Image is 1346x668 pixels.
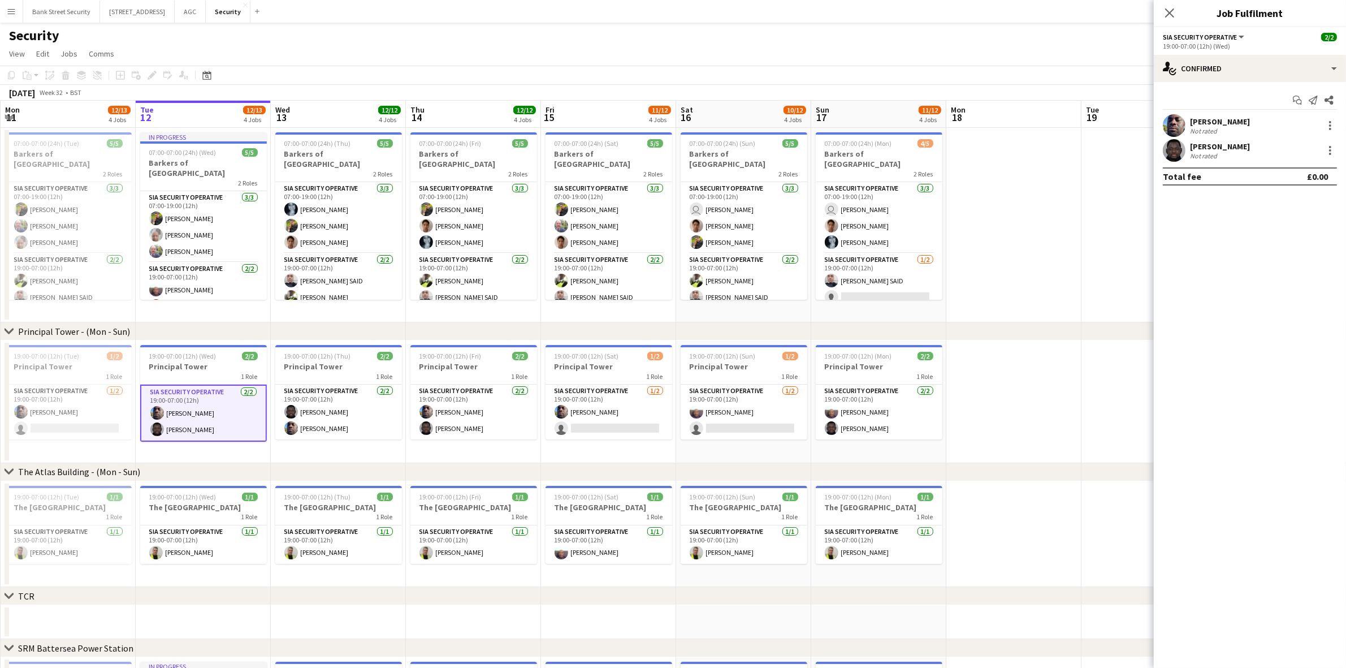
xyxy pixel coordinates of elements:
[816,345,942,439] div: 19:00-07:00 (12h) (Mon)2/2Principal Tower1 RoleSIA Security Operative2/219:00-07:00 (12h)[PERSON_...
[410,182,537,253] app-card-role: SIA Security Operative3/307:00-19:00 (12h)[PERSON_NAME][PERSON_NAME][PERSON_NAME]
[919,115,941,124] div: 4 Jobs
[681,182,807,253] app-card-role: SIA Security Operative3/307:00-19:00 (12h) [PERSON_NAME][PERSON_NAME][PERSON_NAME]
[140,191,267,262] app-card-role: SIA Security Operative3/307:00-19:00 (12h)[PERSON_NAME][PERSON_NAME][PERSON_NAME]
[374,170,393,178] span: 2 Roles
[825,139,892,148] span: 07:00-07:00 (24h) (Mon)
[512,139,528,148] span: 5/5
[275,345,402,439] div: 19:00-07:00 (12h) (Thu)2/2Principal Tower1 RoleSIA Security Operative2/219:00-07:00 (12h)[PERSON_...
[140,132,267,300] app-job-card: In progress07:00-07:00 (24h) (Wed)5/5Barkers of [GEOGRAPHIC_DATA]2 RolesSIA Security Operative3/3...
[275,525,402,564] app-card-role: SIA Security Operative1/119:00-07:00 (12h)[PERSON_NAME]
[1084,111,1099,124] span: 19
[681,502,807,512] h3: The [GEOGRAPHIC_DATA]
[951,105,966,115] span: Mon
[5,486,132,564] div: 19:00-07:00 (12h) (Tue)1/1The [GEOGRAPHIC_DATA]1 RoleSIA Security Operative1/119:00-07:00 (12h)[P...
[917,493,933,501] span: 1/1
[36,49,49,59] span: Edit
[555,493,619,501] span: 19:00-07:00 (12h) (Sat)
[779,170,798,178] span: 2 Roles
[546,105,555,115] span: Fri
[546,345,672,439] app-job-card: 19:00-07:00 (12h) (Sat)1/2Principal Tower1 RoleSIA Security Operative1/219:00-07:00 (12h)[PERSON_...
[274,111,290,124] span: 13
[690,352,756,360] span: 19:00-07:00 (12h) (Sun)
[546,525,672,564] app-card-role: SIA Security Operative1/119:00-07:00 (12h)[PERSON_NAME]
[681,132,807,300] app-job-card: 07:00-07:00 (24h) (Sun)5/5Barkers of [GEOGRAPHIC_DATA]2 RolesSIA Security Operative3/307:00-19:00...
[239,179,258,187] span: 2 Roles
[1321,33,1337,41] span: 2/2
[106,372,123,381] span: 1 Role
[949,111,966,124] span: 18
[275,253,402,308] app-card-role: SIA Security Operative2/219:00-07:00 (12h)[PERSON_NAME] SAID[PERSON_NAME]
[140,132,267,141] div: In progress
[60,49,77,59] span: Jobs
[14,139,80,148] span: 07:00-07:00 (24h) (Tue)
[23,1,100,23] button: Bank Street Security
[275,105,290,115] span: Wed
[512,352,528,360] span: 2/2
[5,46,29,61] a: View
[681,105,693,115] span: Sat
[275,149,402,169] h3: Barkers of [GEOGRAPHIC_DATA]
[275,486,402,564] app-job-card: 19:00-07:00 (12h) (Thu)1/1The [GEOGRAPHIC_DATA]1 RoleSIA Security Operative1/119:00-07:00 (12h)[P...
[1163,33,1237,41] span: SIA Security Operative
[419,139,482,148] span: 07:00-07:00 (24h) (Fri)
[690,493,756,501] span: 19:00-07:00 (12h) (Sun)
[546,149,672,169] h3: Barkers of [GEOGRAPHIC_DATA]
[647,372,663,381] span: 1 Role
[816,361,942,372] h3: Principal Tower
[377,493,393,501] span: 1/1
[243,106,266,114] span: 12/13
[5,105,20,115] span: Mon
[816,132,942,300] app-job-card: 07:00-07:00 (24h) (Mon)4/5Barkers of [GEOGRAPHIC_DATA]2 RolesSIA Security Operative3/307:00-19:00...
[681,345,807,439] app-job-card: 19:00-07:00 (12h) (Sun)1/2Principal Tower1 RoleSIA Security Operative1/219:00-07:00 (12h)[PERSON_...
[9,27,59,44] h1: Security
[377,352,393,360] span: 2/2
[410,502,537,512] h3: The [GEOGRAPHIC_DATA]
[546,132,672,300] app-job-card: 07:00-07:00 (24h) (Sat)5/5Barkers of [GEOGRAPHIC_DATA]2 RolesSIA Security Operative3/307:00-19:00...
[107,139,123,148] span: 5/5
[647,352,663,360] span: 1/2
[546,486,672,564] app-job-card: 19:00-07:00 (12h) (Sat)1/1The [GEOGRAPHIC_DATA]1 RoleSIA Security Operative1/119:00-07:00 (12h)[P...
[917,512,933,521] span: 1 Role
[514,115,535,124] div: 4 Jobs
[681,486,807,564] app-job-card: 19:00-07:00 (12h) (Sun)1/1The [GEOGRAPHIC_DATA]1 RoleSIA Security Operative1/119:00-07:00 (12h)[P...
[1190,127,1219,135] div: Not rated
[917,372,933,381] span: 1 Role
[410,132,537,300] div: 07:00-07:00 (24h) (Fri)5/5Barkers of [GEOGRAPHIC_DATA]2 RolesSIA Security Operative3/307:00-19:00...
[140,158,267,178] h3: Barkers of [GEOGRAPHIC_DATA]
[1163,33,1246,41] button: SIA Security Operative
[681,149,807,169] h3: Barkers of [GEOGRAPHIC_DATA]
[555,352,619,360] span: 19:00-07:00 (12h) (Sat)
[140,345,267,442] div: 19:00-07:00 (12h) (Wed)2/2Principal Tower1 RoleSIA Security Operative2/219:00-07:00 (12h)[PERSON_...
[546,502,672,512] h3: The [GEOGRAPHIC_DATA]
[647,512,663,521] span: 1 Role
[100,1,175,23] button: [STREET_ADDRESS]
[37,88,66,97] span: Week 32
[816,525,942,564] app-card-role: SIA Security Operative1/119:00-07:00 (12h)[PERSON_NAME]
[919,106,941,114] span: 11/12
[410,385,537,439] app-card-role: SIA Security Operative2/219:00-07:00 (12h)[PERSON_NAME][PERSON_NAME]
[18,326,130,337] div: Principal Tower - (Mon - Sun)
[56,46,82,61] a: Jobs
[376,512,393,521] span: 1 Role
[825,493,892,501] span: 19:00-07:00 (12h) (Mon)
[512,493,528,501] span: 1/1
[679,111,693,124] span: 16
[275,385,402,439] app-card-role: SIA Security Operative2/219:00-07:00 (12h)[PERSON_NAME][PERSON_NAME]
[784,115,806,124] div: 4 Jobs
[107,352,123,360] span: 1/2
[242,148,258,157] span: 5/5
[108,106,131,114] span: 12/13
[782,352,798,360] span: 1/2
[377,139,393,148] span: 5/5
[816,385,942,439] app-card-role: SIA Security Operative2/219:00-07:00 (12h)[PERSON_NAME][PERSON_NAME]
[816,253,942,308] app-card-role: SIA Security Operative1/219:00-07:00 (12h)[PERSON_NAME] SAID
[244,115,265,124] div: 4 Jobs
[544,111,555,124] span: 15
[825,352,892,360] span: 19:00-07:00 (12h) (Mon)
